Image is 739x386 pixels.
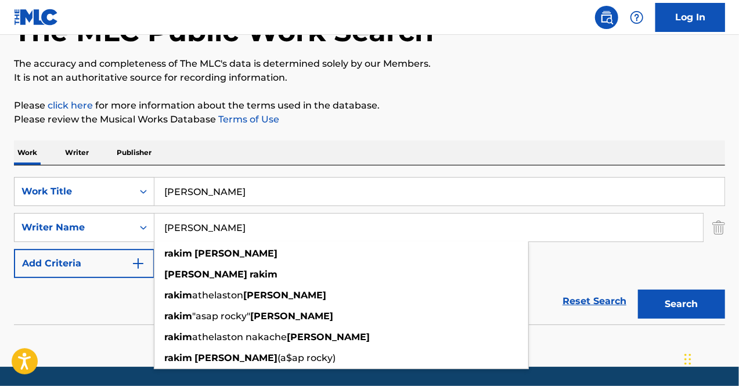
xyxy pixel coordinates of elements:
div: Work Title [21,185,126,199]
strong: rakim [250,269,277,280]
a: click here [48,100,93,111]
strong: [PERSON_NAME] [287,331,370,342]
strong: rakim [164,311,192,322]
span: athelaston nakache [192,331,287,342]
span: athelaston [192,290,243,301]
strong: [PERSON_NAME] [194,352,277,363]
div: Help [625,6,648,29]
a: Public Search [595,6,618,29]
form: Search Form [14,177,725,324]
p: Please for more information about the terms used in the database. [14,99,725,113]
img: search [600,10,614,24]
img: Delete Criterion [712,213,725,242]
strong: [PERSON_NAME] [243,290,326,301]
div: Writer Name [21,221,126,235]
p: Work [14,140,41,165]
strong: rakim [164,290,192,301]
a: Reset Search [557,288,632,314]
img: 9d2ae6d4665cec9f34b9.svg [131,257,145,270]
iframe: Chat Widget [681,330,739,386]
p: It is not an authoritative source for recording information. [14,71,725,85]
strong: rakim [164,248,192,259]
p: The accuracy and completeness of The MLC's data is determined solely by our Members. [14,57,725,71]
strong: [PERSON_NAME] [250,311,333,322]
strong: rakim [164,331,192,342]
div: Drag [684,342,691,377]
span: "asap rocky" [192,311,250,322]
span: (a$ap rocky) [277,352,336,363]
strong: [PERSON_NAME] [164,269,247,280]
p: Please review the Musical Works Database [14,113,725,127]
img: help [630,10,644,24]
p: Publisher [113,140,155,165]
p: Writer [62,140,92,165]
strong: rakim [164,352,192,363]
button: Add Criteria [14,249,154,278]
a: Log In [655,3,725,32]
strong: [PERSON_NAME] [194,248,277,259]
button: Search [638,290,725,319]
a: Terms of Use [216,114,279,125]
img: MLC Logo [14,9,59,26]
